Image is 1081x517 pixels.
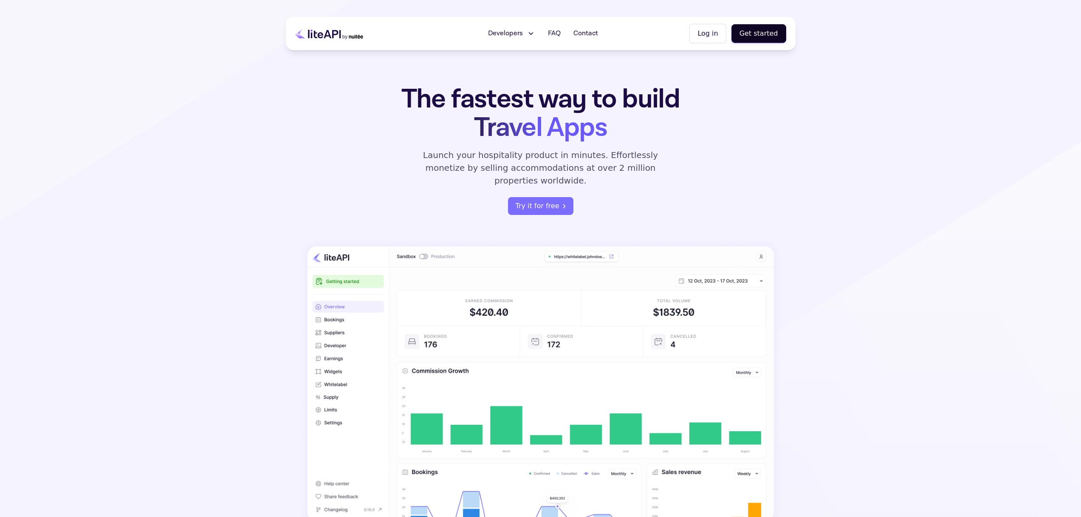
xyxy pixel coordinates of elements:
a: FAQ [543,25,566,42]
a: Contact [568,25,603,42]
span: Developers [488,28,523,39]
button: Developers [483,25,540,42]
button: Log in [689,24,726,43]
a: register [508,197,573,215]
span: FAQ [548,28,561,39]
button: Get started [731,24,786,43]
span: Contact [573,28,598,39]
h1: The fastest way to build [375,85,707,142]
button: Try it for free [508,197,573,215]
span: Travel Apps [474,110,607,145]
p: Launch your hospitality product in minutes. Effortlessly monetize by selling accommodations at ov... [413,149,668,187]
